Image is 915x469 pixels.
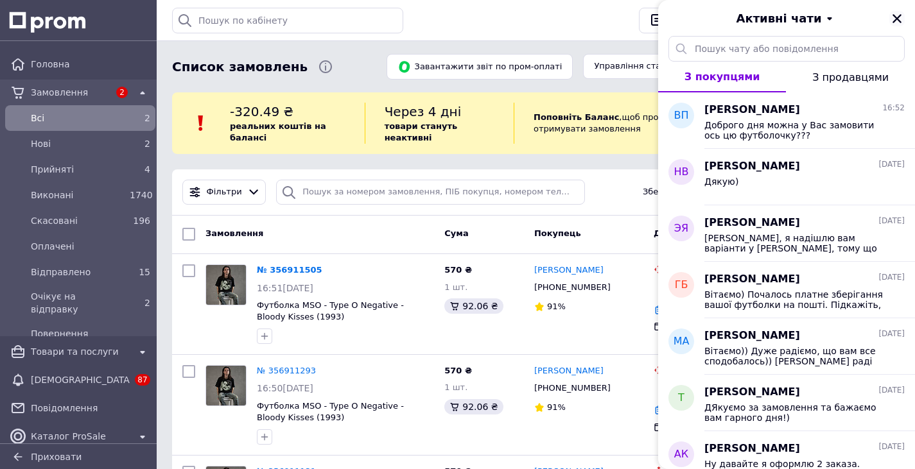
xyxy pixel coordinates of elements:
span: ЭЯ [674,221,688,236]
span: 2 [144,139,150,149]
span: Очікує на відправку [31,290,125,316]
button: З покупцями [658,62,786,92]
span: Cума [444,228,468,238]
span: Замовлення [205,228,263,238]
span: Нові [31,137,125,150]
button: Чат [639,8,698,33]
span: Всi [31,112,125,124]
img: Фото товару [206,265,246,305]
div: , щоб продовжити отримувати замовлення [514,103,765,144]
div: [PHONE_NUMBER] [532,279,613,296]
span: Замовлення [31,86,109,99]
span: -320.49 ₴ [230,104,293,119]
span: 15 [139,267,150,277]
span: АК [674,447,688,462]
span: НВ [674,165,688,180]
a: Футболка MSO - Type O Negative - Bloody Kisses (1993) [257,300,404,322]
button: Т[PERSON_NAME][DATE]ДЯкуємо за замовлення та бажаємо вам гарного дня!) [658,375,915,431]
button: Управління статусами [583,54,703,79]
b: товари стануть неактивні [385,121,458,142]
span: [PERSON_NAME] [704,103,800,117]
span: [DATE] [878,159,905,170]
span: ГБ [675,278,688,293]
span: Приховати [31,452,82,462]
button: ГБ[PERSON_NAME][DATE]Вітаємо) Почалось платне зберігання вашої футболки на пошті. Підкажіть, ви б... [658,262,915,318]
span: Доброго дня можна у Вас замовити ось цю футболочку??? [704,120,887,141]
span: [DATE] [878,272,905,283]
span: 570 ₴ [444,366,472,375]
span: Оплачені [31,240,150,253]
span: Скасовані [31,214,125,227]
span: Вітаємо)) Дуже радіємо, що вам все сподобалось)) [PERSON_NAME] раді бачити вас знову :3 [704,346,887,366]
span: 196 [133,216,150,226]
button: Завантажити звіт по пром-оплаті [387,54,573,80]
input: Пошук за номером замовлення, ПІБ покупця, номером телефону, Email, номером накладної [276,180,584,205]
a: Фото товару [205,365,247,406]
a: [PERSON_NAME] [534,365,604,377]
div: 92.06 ₴ [444,298,503,314]
span: 87 [135,374,150,386]
a: Футболка MSO - Type O Negative - Bloody Kisses (1993) [257,401,404,423]
a: Фото товару [205,264,247,305]
span: ДЯкуємо за замовлення та бажаємо вам гарного дня!) [704,402,887,423]
span: 570 ₴ [444,265,472,275]
button: НВ[PERSON_NAME][DATE]Дякую) [658,149,915,205]
span: [DATE] [878,385,905,396]
input: Пошук чату або повідомлення [668,36,905,62]
span: 16:52 [882,103,905,114]
span: Виконані [31,189,125,201]
span: [DEMOGRAPHIC_DATA] [31,373,130,386]
span: 2 [144,298,150,308]
input: Пошук по кабінету [172,8,403,33]
span: 1 шт. [444,282,467,292]
button: Активні чати [694,10,879,27]
span: Каталог ProSale [31,430,130,443]
span: [PERSON_NAME] [704,328,800,343]
a: [PERSON_NAME] [534,264,604,277]
img: Фото товару [206,366,246,405]
span: Відправлено [31,266,125,278]
img: :exclamation: [191,114,211,133]
span: [PERSON_NAME] [704,216,800,230]
button: З продавцями [786,62,915,92]
span: Головна [31,58,150,71]
span: Повідомлення [31,402,150,414]
span: Список замовлень [172,58,308,76]
span: 16:50[DATE] [257,383,313,393]
span: Фільтри [207,186,242,198]
a: № 356911505 [257,265,322,275]
span: [DATE] [878,216,905,226]
a: № 356911293 [257,366,316,375]
div: [PHONE_NUMBER] [532,380,613,397]
span: Товари та послуги [31,345,130,358]
span: [PERSON_NAME] [704,159,800,174]
span: Т [678,391,684,405]
span: 91% [547,402,566,412]
button: ВП[PERSON_NAME]16:52Доброго дня можна у Вас замовити ось цю футболочку??? [658,92,915,149]
span: Вітаємо) Почалось платне зберігання вашої футболки на пошті. Підкажіть, ви будете забирати замовл... [704,289,887,310]
button: МА[PERSON_NAME][DATE]Вітаємо)) Дуже радіємо, що вам все сподобалось)) [PERSON_NAME] раді бачити в... [658,318,915,375]
span: МА [674,334,690,349]
span: 91% [547,302,566,311]
span: [PERSON_NAME], я надішлю вам варіанти у [PERSON_NAME], тому що тут не дуже зручно надсилати фото) [704,233,887,253]
span: Покупець [534,228,581,238]
span: 4 [144,164,150,175]
span: Дякую) [704,176,738,187]
span: Доставка та оплата [654,228,749,238]
span: З покупцями [684,71,760,83]
div: 92.06 ₴ [444,399,503,414]
span: 2 [116,87,128,98]
span: Через 4 дні [385,104,462,119]
span: [DATE] [878,328,905,339]
span: 16:51[DATE] [257,283,313,293]
span: З продавцями [812,71,889,83]
b: Поповніть Баланс [534,112,619,122]
span: [DATE] [878,441,905,452]
span: 1 шт. [444,382,467,392]
span: Активні чати [736,10,821,27]
span: [PERSON_NAME] [704,272,800,287]
span: ВП [674,108,688,123]
span: 2 [144,113,150,123]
